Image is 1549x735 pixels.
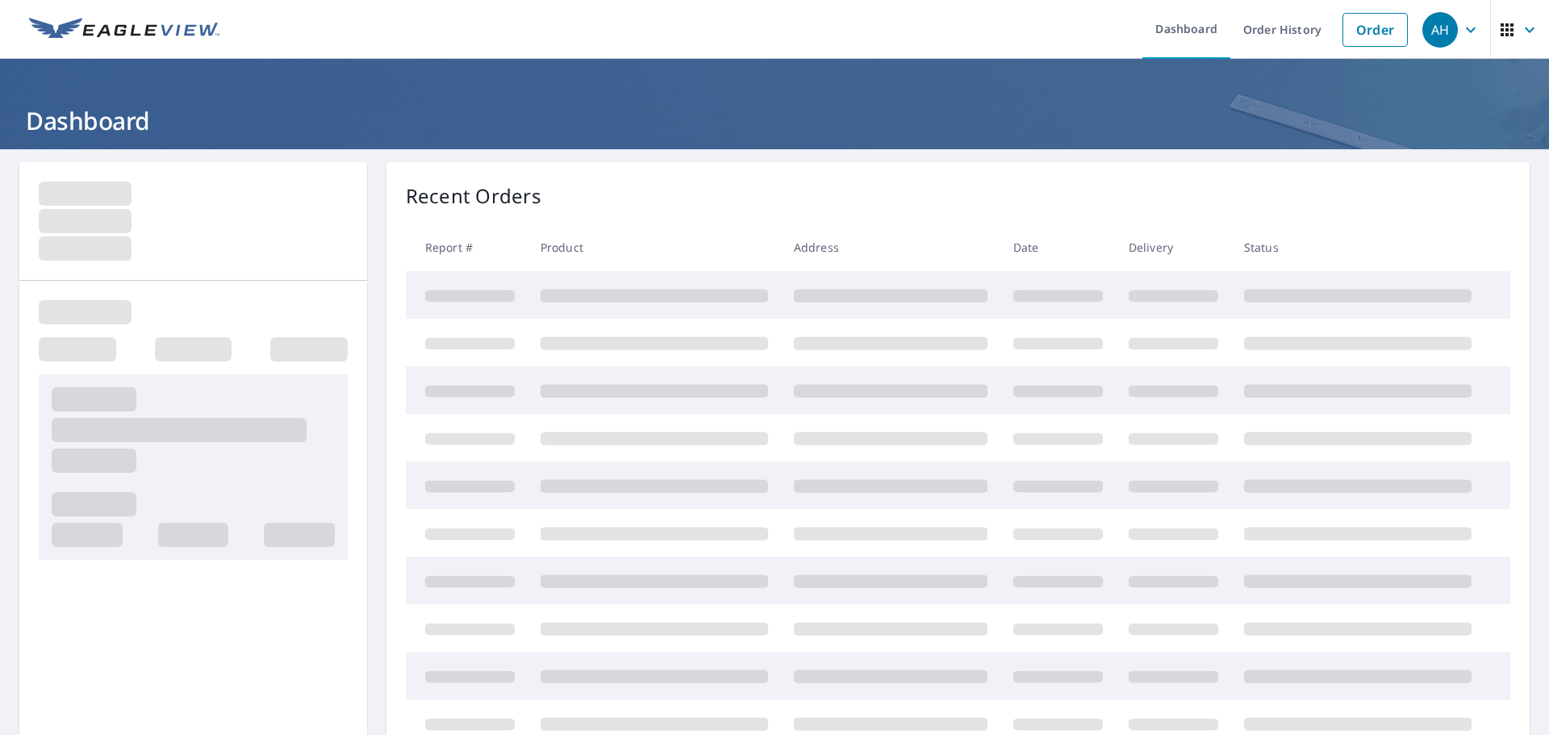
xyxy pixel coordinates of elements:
[29,18,219,42] img: EV Logo
[406,223,528,271] th: Report #
[1422,12,1458,48] div: AH
[406,182,541,211] p: Recent Orders
[1116,223,1231,271] th: Delivery
[1342,13,1408,47] a: Order
[781,223,1000,271] th: Address
[19,104,1530,137] h1: Dashboard
[1000,223,1116,271] th: Date
[1231,223,1484,271] th: Status
[528,223,781,271] th: Product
